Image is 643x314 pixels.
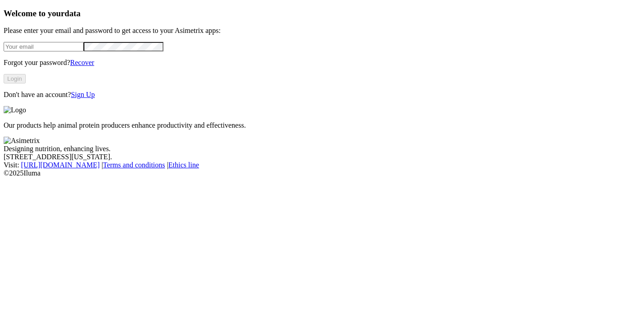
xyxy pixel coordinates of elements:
[21,161,100,169] a: [URL][DOMAIN_NAME]
[4,27,639,35] p: Please enter your email and password to get access to your Asimetrix apps:
[4,121,639,129] p: Our products help animal protein producers enhance productivity and effectiveness.
[4,161,639,169] div: Visit : | |
[4,42,84,51] input: Your email
[4,9,639,18] h3: Welcome to your
[4,145,639,153] div: Designing nutrition, enhancing lives.
[70,59,94,66] a: Recover
[4,137,40,145] img: Asimetrix
[4,153,639,161] div: [STREET_ADDRESS][US_STATE].
[168,161,199,169] a: Ethics line
[4,169,639,177] div: © 2025 Iluma
[65,9,80,18] span: data
[103,161,165,169] a: Terms and conditions
[4,91,639,99] p: Don't have an account?
[71,91,95,98] a: Sign Up
[4,106,26,114] img: Logo
[4,59,639,67] p: Forgot your password?
[4,74,26,83] button: Login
